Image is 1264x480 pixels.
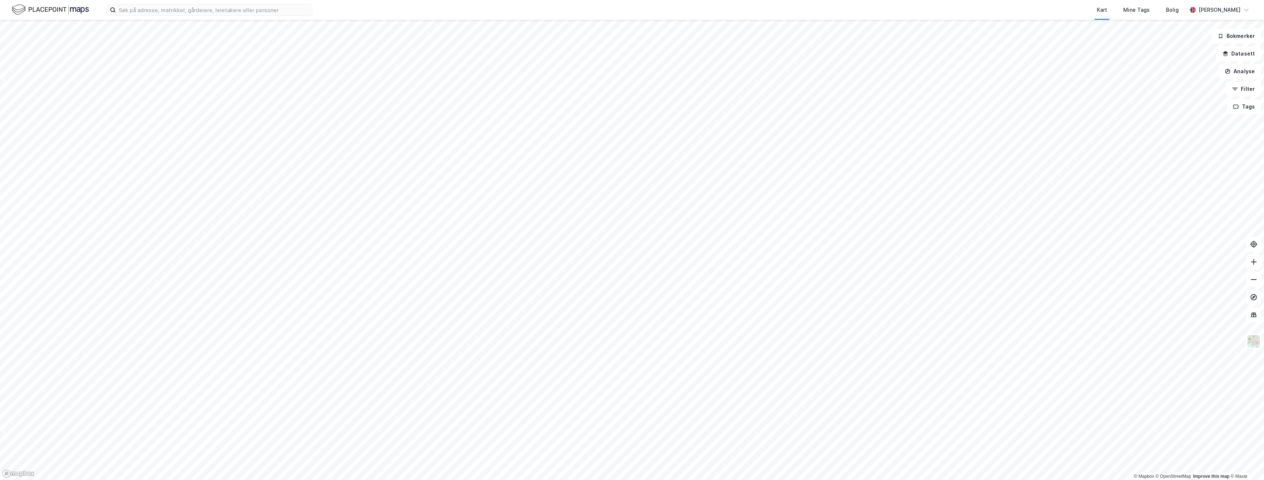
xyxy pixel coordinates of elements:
button: Analyse [1218,64,1261,79]
button: Filter [1226,82,1261,96]
input: Søk på adresse, matrikkel, gårdeiere, leietakere eller personer [116,4,312,15]
button: Tags [1227,99,1261,114]
div: Bolig [1166,6,1179,14]
button: Datasett [1216,46,1261,61]
a: OpenStreetMap [1156,474,1191,479]
a: Mapbox [1134,474,1154,479]
iframe: Chat Widget [1227,445,1264,480]
div: [PERSON_NAME] [1199,6,1240,14]
div: Mine Tags [1123,6,1150,14]
a: Improve this map [1193,474,1229,479]
button: Bokmerker [1211,29,1261,43]
img: logo.f888ab2527a4732fd821a326f86c7f29.svg [12,3,89,16]
a: Mapbox homepage [2,469,35,478]
div: Kart [1097,6,1107,14]
img: Z [1247,334,1261,348]
div: Kontrollprogram for chat [1227,445,1264,480]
